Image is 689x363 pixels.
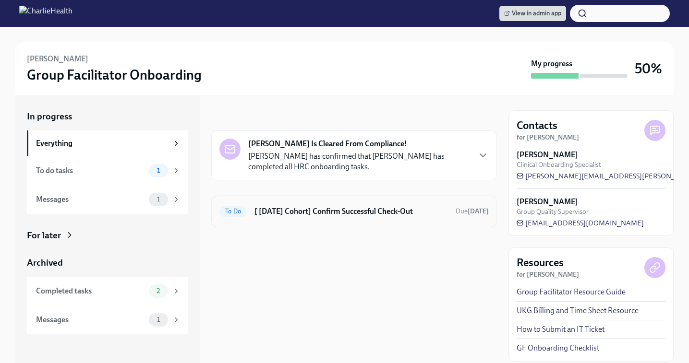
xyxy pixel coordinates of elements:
[151,287,166,294] span: 2
[27,185,188,214] a: Messages1
[27,130,188,156] a: Everything
[27,66,202,83] h3: Group Facilitator Onboarding
[27,305,188,334] a: Messages1
[27,156,188,185] a: To do tasks1
[254,206,448,217] h6: [ [DATE] Cohort] Confirm Successful Check-Out
[517,118,557,133] h4: Contacts
[219,204,489,219] a: To Do[ [DATE] Cohort] Confirm Successful Check-OutDue[DATE]
[27,257,188,269] a: Archived
[517,207,589,216] span: Group Quality Supervisor
[219,208,247,215] span: To Do
[468,207,489,215] strong: [DATE]
[456,207,489,216] span: September 27th, 2025 10:00
[27,110,188,123] a: In progress
[499,6,566,21] a: View in admin app
[19,6,73,21] img: CharlieHealth
[517,256,564,270] h4: Resources
[248,151,470,172] p: [PERSON_NAME] has confirmed that [PERSON_NAME] has completed all HRC onboarding tasks.
[248,139,407,149] strong: [PERSON_NAME] Is Cleared From Compliance!
[517,324,604,335] a: How to Submit an IT Ticket
[36,315,145,325] div: Messages
[36,286,145,296] div: Completed tasks
[456,207,489,215] span: Due
[27,229,188,242] a: For later
[36,194,145,205] div: Messages
[517,160,601,169] span: Clinical Onboarding Specialist
[517,270,579,279] strong: for [PERSON_NAME]
[531,59,572,69] strong: My progress
[517,218,644,228] a: [EMAIL_ADDRESS][DOMAIN_NAME]
[635,60,662,77] h3: 50%
[517,305,639,316] a: UKG Billing and Time Sheet Resource
[211,110,256,123] div: In progress
[517,150,578,160] strong: [PERSON_NAME]
[517,133,579,141] strong: for [PERSON_NAME]
[517,287,626,297] a: Group Facilitator Resource Guide
[27,229,61,242] div: For later
[151,196,166,203] span: 1
[36,138,168,149] div: Everything
[504,9,561,18] span: View in admin app
[27,277,188,305] a: Completed tasks2
[151,167,166,174] span: 1
[517,343,599,353] a: GF Onboarding Checklist
[151,316,166,323] span: 1
[36,165,145,176] div: To do tasks
[517,197,578,207] strong: [PERSON_NAME]
[27,54,88,64] h6: [PERSON_NAME]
